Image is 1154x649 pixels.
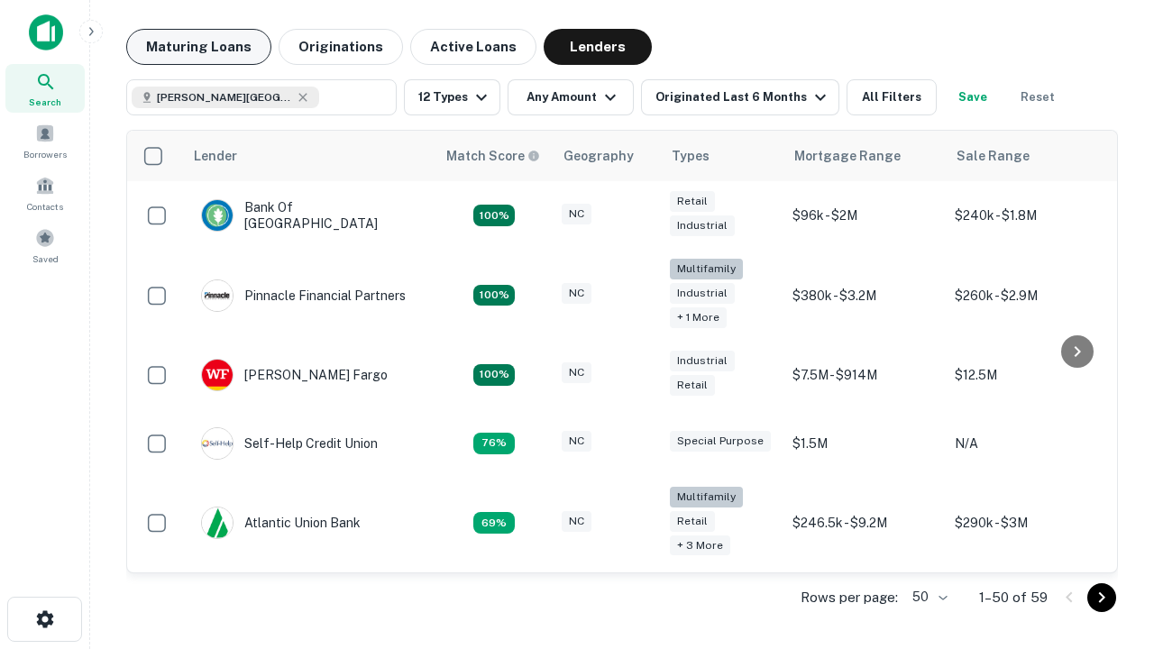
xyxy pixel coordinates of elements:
div: Industrial [670,351,735,371]
a: Saved [5,221,85,270]
div: Retail [670,511,715,532]
iframe: Chat Widget [1064,505,1154,591]
div: Industrial [670,283,735,304]
p: 1–50 of 59 [979,587,1048,608]
h6: Match Score [446,146,536,166]
img: picture [202,360,233,390]
img: picture [202,507,233,538]
td: N/A [946,409,1108,478]
a: Search [5,64,85,113]
span: [PERSON_NAME][GEOGRAPHIC_DATA], [GEOGRAPHIC_DATA] [157,89,292,105]
td: $96k - $2M [783,181,946,250]
span: Saved [32,251,59,266]
div: Bank Of [GEOGRAPHIC_DATA] [201,199,417,232]
th: Geography [553,131,661,181]
button: Save your search to get updates of matches that match your search criteria. [944,79,1002,115]
img: picture [202,428,233,459]
div: Matching Properties: 26, hasApolloMatch: undefined [473,285,515,306]
div: Atlantic Union Bank [201,507,361,539]
td: $1.5M [783,409,946,478]
th: Lender [183,131,435,181]
div: Retail [670,375,715,396]
img: picture [202,280,233,311]
button: 12 Types [404,79,500,115]
img: picture [202,200,233,231]
button: Maturing Loans [126,29,271,65]
div: NC [562,431,591,452]
div: Industrial [670,215,735,236]
div: Sale Range [957,145,1030,167]
div: + 3 more [670,535,730,556]
div: Matching Properties: 15, hasApolloMatch: undefined [473,205,515,226]
div: Mortgage Range [794,145,901,167]
div: Self-help Credit Union [201,427,378,460]
td: $380k - $3.2M [783,250,946,341]
div: Types [672,145,710,167]
th: Types [661,131,783,181]
div: Matching Properties: 10, hasApolloMatch: undefined [473,512,515,534]
div: Special Purpose [670,431,771,452]
td: $240k - $1.8M [946,181,1108,250]
div: Matching Properties: 15, hasApolloMatch: undefined [473,364,515,386]
th: Mortgage Range [783,131,946,181]
button: Any Amount [508,79,634,115]
div: NC [562,204,591,224]
div: Capitalize uses an advanced AI algorithm to match your search with the best lender. The match sco... [446,146,540,166]
div: Retail [670,191,715,212]
div: NC [562,362,591,383]
button: Active Loans [410,29,536,65]
th: Capitalize uses an advanced AI algorithm to match your search with the best lender. The match sco... [435,131,553,181]
div: Multifamily [670,259,743,279]
span: Borrowers [23,147,67,161]
button: Originated Last 6 Months [641,79,839,115]
div: NC [562,283,591,304]
img: capitalize-icon.png [29,14,63,50]
div: Originated Last 6 Months [655,87,831,108]
button: Lenders [544,29,652,65]
td: $260k - $2.9M [946,250,1108,341]
button: Originations [279,29,403,65]
div: Matching Properties: 11, hasApolloMatch: undefined [473,433,515,454]
button: Go to next page [1087,583,1116,612]
div: NC [562,511,591,532]
td: $12.5M [946,341,1108,409]
div: Multifamily [670,487,743,507]
td: $7.5M - $914M [783,341,946,409]
th: Sale Range [946,131,1108,181]
a: Contacts [5,169,85,217]
span: Search [29,95,61,109]
p: Rows per page: [801,587,898,608]
span: Contacts [27,199,63,214]
button: Reset [1009,79,1067,115]
button: All Filters [847,79,937,115]
div: 50 [905,584,950,610]
div: Lender [194,145,237,167]
a: Borrowers [5,116,85,165]
div: [PERSON_NAME] Fargo [201,359,388,391]
div: + 1 more [670,307,727,328]
td: $246.5k - $9.2M [783,478,946,569]
td: $290k - $3M [946,478,1108,569]
div: Pinnacle Financial Partners [201,279,406,312]
div: Geography [563,145,634,167]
